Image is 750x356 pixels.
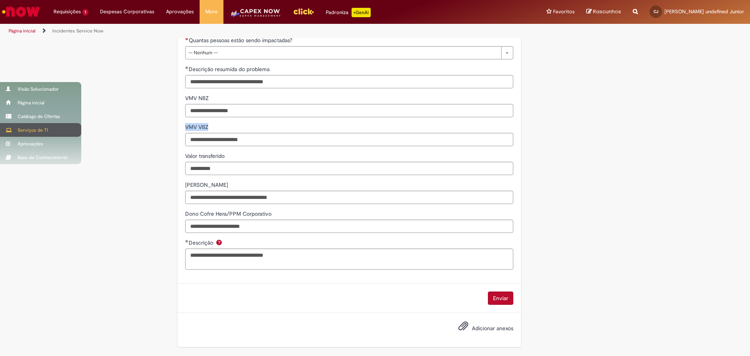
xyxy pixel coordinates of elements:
span: Necessários [185,37,189,40]
span: Somente leitura - Valor transferido [185,152,226,159]
span: Ajuda para Descrição [214,239,224,245]
span: Despesas Corporativas [100,8,154,16]
a: Rascunhos [586,8,621,16]
span: Descrição resumida do problema [189,66,271,73]
span: More [205,8,218,16]
input: Descrição resumida do problema [185,75,513,88]
span: Obrigatório Preenchido [185,66,189,69]
input: Valor transferido [185,162,513,175]
button: Enviar [488,292,513,305]
span: CJ [654,9,658,14]
img: ServiceNow [1,4,41,20]
span: Obrigatório Preenchido [185,240,189,243]
a: Incidentes Service Now [52,28,104,34]
span: Somente leitura - VMV NBZ [185,95,210,102]
input: VMV VBZ [185,133,513,146]
a: Página inicial [9,28,36,34]
input: VMV NBZ [185,104,513,117]
span: Somente leitura - VMV VBZ [185,123,210,131]
span: -- Nenhum -- [189,47,497,59]
img: click_logo_yellow_360x200.png [293,5,314,17]
span: [PERSON_NAME] undefined Junior [664,8,744,15]
img: CapexLogo5.png [229,8,281,23]
span: Adicionar anexos [472,325,513,332]
span: Rascunhos [593,8,621,15]
span: 1 [82,9,88,16]
input: Cofre Hera [185,191,513,204]
span: Aprovações [166,8,194,16]
span: Favoritos [553,8,575,16]
textarea: Descrição [185,249,513,270]
span: Quantas pessoas estão sendo impactadas? [189,37,294,44]
div: Padroniza [326,8,371,17]
button: Adicionar anexos [456,319,470,337]
ul: Trilhas de página [6,24,494,38]
p: +GenAi [352,8,371,17]
span: Somente leitura - Dono Cofre Hera/PPM Corporativo [185,210,273,217]
span: Requisições [54,8,81,16]
span: Somente leitura - Cofre Hera [185,181,230,188]
input: Dono Cofre Hera/PPM Corporativo [185,220,513,233]
span: Descrição [189,239,215,246]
